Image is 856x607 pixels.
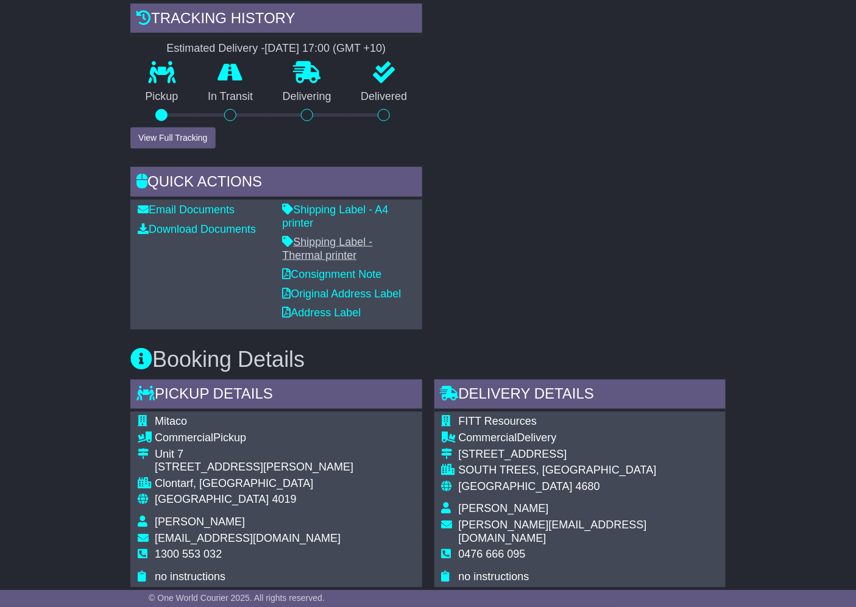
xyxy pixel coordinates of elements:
[155,432,213,444] span: Commercial
[130,348,726,372] h3: Booking Details
[282,288,401,300] a: Original Address Label
[130,380,422,413] div: Pickup Details
[459,519,647,545] span: [PERSON_NAME][EMAIL_ADDRESS][DOMAIN_NAME]
[272,494,297,506] span: 4019
[459,449,718,462] div: [STREET_ADDRESS]
[459,503,549,515] span: [PERSON_NAME]
[282,236,372,261] a: Shipping Label - Thermal printer
[282,268,381,280] a: Consignment Note
[155,571,225,583] span: no instructions
[264,42,386,55] div: [DATE] 17:00 (GMT +10)
[155,516,245,528] span: [PERSON_NAME]
[459,571,529,583] span: no instructions
[459,432,718,445] div: Delivery
[138,204,235,216] a: Email Documents
[130,42,422,55] div: Estimated Delivery -
[130,4,422,37] div: Tracking history
[193,90,268,104] p: In Transit
[459,464,718,478] div: SOUTH TREES, [GEOGRAPHIC_DATA]
[346,90,422,104] p: Delivered
[434,380,726,413] div: Delivery Details
[459,548,526,561] span: 0476 666 095
[267,90,346,104] p: Delivering
[130,127,215,149] button: View Full Tracking
[155,494,269,506] span: [GEOGRAPHIC_DATA]
[130,167,422,200] div: Quick Actions
[130,90,193,104] p: Pickup
[155,416,187,428] span: Mitaco
[155,533,341,545] span: [EMAIL_ADDRESS][DOMAIN_NAME]
[155,449,353,462] div: Unit 7
[282,204,388,229] a: Shipping Label - A4 printer
[282,307,361,319] a: Address Label
[459,481,573,493] span: [GEOGRAPHIC_DATA]
[459,416,537,428] span: FITT Resources
[155,548,222,561] span: 1300 553 032
[155,432,353,445] div: Pickup
[149,593,325,603] span: © One World Courier 2025. All rights reserved.
[576,481,600,493] span: 4680
[459,432,517,444] span: Commercial
[155,461,353,475] div: [STREET_ADDRESS][PERSON_NAME]
[155,478,353,491] div: Clontarf, [GEOGRAPHIC_DATA]
[138,223,256,235] a: Download Documents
